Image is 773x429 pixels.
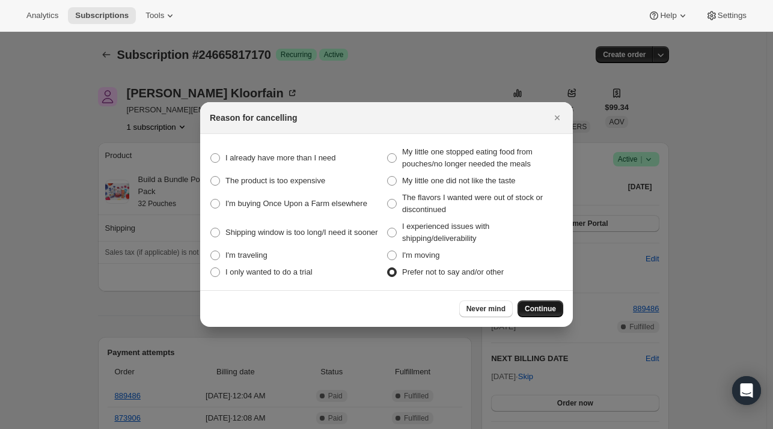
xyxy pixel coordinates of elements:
span: My little one did not like the taste [402,176,516,185]
div: Open Intercom Messenger [732,376,761,405]
button: Continue [518,300,563,317]
button: Subscriptions [68,7,136,24]
button: Analytics [19,7,66,24]
span: The flavors I wanted were out of stock or discontinued [402,193,543,214]
span: I only wanted to do a trial [225,267,313,276]
span: Shipping window is too long/I need it sooner [225,228,378,237]
span: I'm moving [402,251,439,260]
button: Settings [698,7,754,24]
span: Never mind [466,304,506,314]
span: Settings [718,11,747,20]
span: I already have more than I need [225,153,336,162]
span: I'm buying Once Upon a Farm elsewhere [225,199,367,208]
span: Subscriptions [75,11,129,20]
button: Tools [138,7,183,24]
h2: Reason for cancelling [210,112,297,124]
span: I'm traveling [225,251,267,260]
span: Analytics [26,11,58,20]
span: The product is too expensive [225,176,325,185]
button: Close [549,109,566,126]
span: I experienced issues with shipping/deliverability [402,222,489,243]
button: Help [641,7,695,24]
span: Help [660,11,676,20]
span: Prefer not to say and/or other [402,267,504,276]
span: Continue [525,304,556,314]
button: Never mind [459,300,513,317]
span: My little one stopped eating food from pouches/no longer needed the meals [402,147,533,168]
span: Tools [145,11,164,20]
